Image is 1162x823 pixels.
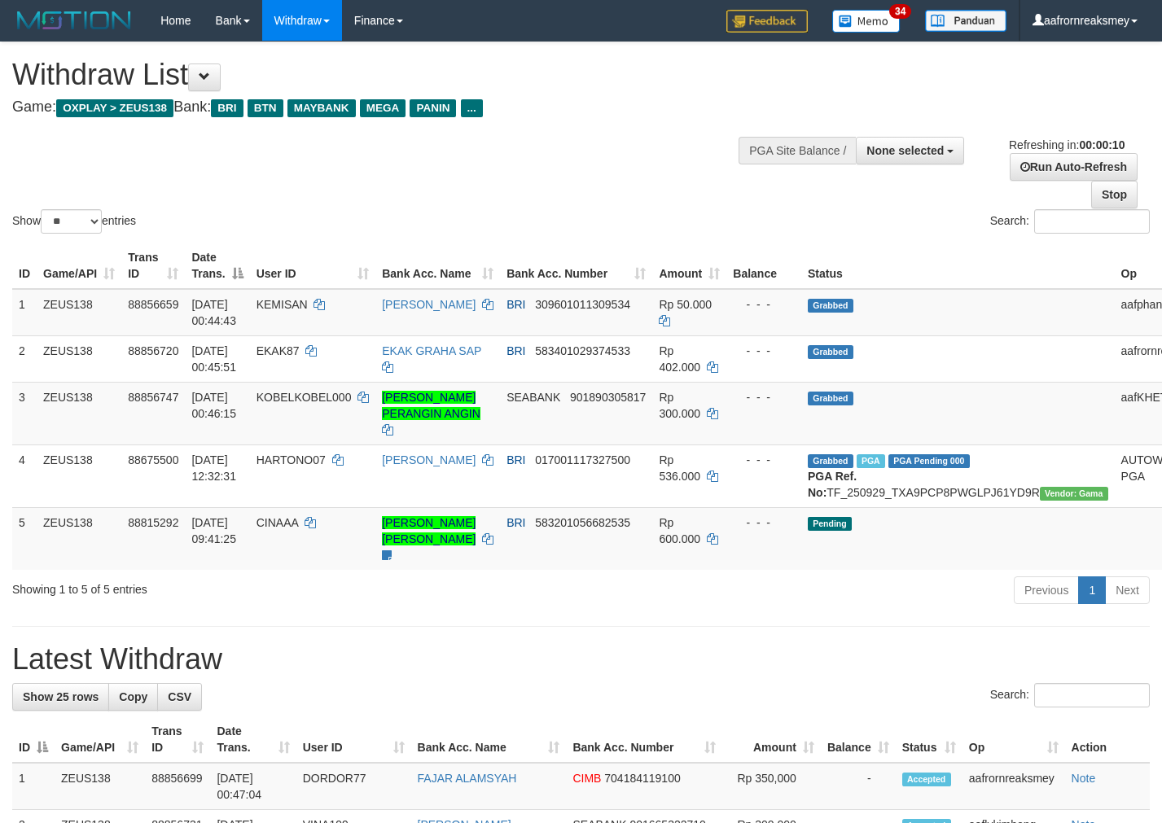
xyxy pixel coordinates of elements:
span: KOBELKOBEL000 [257,391,352,404]
td: 1 [12,763,55,810]
td: 1 [12,289,37,336]
a: [PERSON_NAME] [382,298,476,311]
span: MEGA [360,99,406,117]
span: CINAAA [257,516,298,529]
span: Copy 901890305817 to clipboard [570,391,646,404]
th: Op: activate to sort column ascending [962,716,1065,763]
a: [PERSON_NAME] PERANGIN ANGIN [382,391,480,420]
td: 3 [12,382,37,444]
span: Copy [119,690,147,703]
img: panduan.png [925,10,1006,32]
span: Grabbed [808,345,853,359]
span: Copy 583201056682535 to clipboard [535,516,630,529]
span: 34 [889,4,911,19]
span: Rp 600.000 [659,516,700,545]
span: 88815292 [128,516,178,529]
span: [DATE] 09:41:25 [191,516,236,545]
a: Note [1072,772,1096,785]
span: [DATE] 00:45:51 [191,344,236,374]
span: OXPLAY > ZEUS138 [56,99,173,117]
span: [DATE] 00:44:43 [191,298,236,327]
span: SEABANK [506,391,560,404]
span: Marked by aaftrukkakada [857,454,885,468]
td: [DATE] 00:47:04 [210,763,296,810]
th: User ID: activate to sort column ascending [296,716,411,763]
th: Amount: activate to sort column ascending [722,716,821,763]
span: [DATE] 00:46:15 [191,391,236,420]
span: Copy 704184119100 to clipboard [604,772,680,785]
th: Date Trans.: activate to sort column descending [185,243,249,289]
a: [PERSON_NAME] [PERSON_NAME] [382,516,476,545]
a: EKAK GRAHA SAP [382,344,481,357]
a: Next [1105,576,1150,604]
span: EKAK87 [257,344,300,357]
span: Rp 50.000 [659,298,712,311]
span: PGA Pending [888,454,970,468]
a: CSV [157,683,202,711]
label: Show entries [12,209,136,234]
th: Bank Acc. Number: activate to sort column ascending [500,243,652,289]
span: [DATE] 12:32:31 [191,453,236,483]
span: BRI [506,516,525,529]
span: 88856720 [128,344,178,357]
span: 88856659 [128,298,178,311]
div: - - - [733,452,795,468]
td: ZEUS138 [37,444,121,507]
th: ID: activate to sort column descending [12,716,55,763]
th: Amount: activate to sort column ascending [652,243,726,289]
th: Bank Acc. Name: activate to sort column ascending [375,243,500,289]
th: Status [801,243,1115,289]
td: DORDOR77 [296,763,411,810]
span: PANIN [410,99,456,117]
span: BTN [248,99,283,117]
td: 2 [12,335,37,382]
th: ID [12,243,37,289]
h1: Withdraw List [12,59,758,91]
span: Grabbed [808,454,853,468]
span: Grabbed [808,392,853,405]
th: Balance [726,243,801,289]
div: - - - [733,389,795,405]
span: Copy 017001117327500 to clipboard [535,453,630,466]
span: MAYBANK [287,99,356,117]
span: Vendor URL: https://trx31.1velocity.biz [1040,487,1108,501]
th: Bank Acc. Number: activate to sort column ascending [566,716,722,763]
th: Trans ID: activate to sort column ascending [121,243,185,289]
a: [PERSON_NAME] [382,453,476,466]
span: Pending [808,517,852,531]
span: KEMISAN [257,298,308,311]
span: Show 25 rows [23,690,99,703]
th: Game/API: activate to sort column ascending [55,716,145,763]
a: Copy [108,683,158,711]
td: 88856699 [145,763,210,810]
td: TF_250929_TXA9PCP8PWGLPJ61YD9R [801,444,1115,507]
span: 88675500 [128,453,178,466]
input: Search: [1034,683,1150,707]
th: Date Trans.: activate to sort column ascending [210,716,296,763]
th: Status: activate to sort column ascending [896,716,962,763]
td: - [821,763,896,810]
div: Showing 1 to 5 of 5 entries [12,575,472,598]
h4: Game: Bank: [12,99,758,116]
label: Search: [990,683,1150,707]
span: Rp 536.000 [659,453,700,483]
td: ZEUS138 [55,763,145,810]
span: BRI [506,298,525,311]
th: Trans ID: activate to sort column ascending [145,716,210,763]
th: Action [1065,716,1150,763]
span: Rp 402.000 [659,344,700,374]
th: User ID: activate to sort column ascending [250,243,376,289]
button: None selected [856,137,964,164]
a: FAJAR ALAMSYAH [418,772,517,785]
a: Show 25 rows [12,683,109,711]
a: Run Auto-Refresh [1010,153,1138,181]
td: ZEUS138 [37,507,121,570]
span: Copy 309601011309534 to clipboard [535,298,630,311]
th: Balance: activate to sort column ascending [821,716,896,763]
td: 4 [12,444,37,507]
div: PGA Site Balance / [739,137,856,164]
div: - - - [733,296,795,313]
img: MOTION_logo.png [12,8,136,33]
img: Button%20Memo.svg [832,10,901,33]
span: HARTONO07 [257,453,326,466]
